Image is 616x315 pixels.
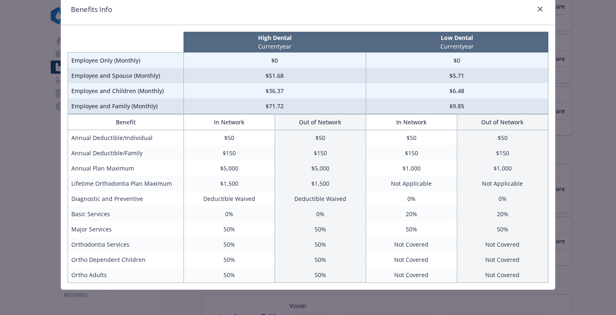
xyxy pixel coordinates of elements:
[68,161,184,176] td: Annual Plan Maximum
[366,252,457,267] td: Not Covered
[183,267,275,283] td: 50%
[68,114,184,130] th: Benefit
[71,4,112,15] h1: Benefits Info
[457,114,548,130] th: Out of Network
[366,237,457,252] td: Not Covered
[275,161,366,176] td: $5,000
[275,114,366,130] th: Out of Network
[366,53,548,68] td: $0
[275,176,366,191] td: $1,500
[367,42,546,51] p: Current year
[457,252,548,267] td: Not Covered
[457,145,548,161] td: $150
[68,53,184,68] td: Employee Only (Monthly)
[185,33,364,42] p: High Dental
[457,206,548,222] td: 20%
[366,114,457,130] th: In Network
[68,267,184,283] td: Ortho Adults
[366,206,457,222] td: 20%
[457,176,548,191] td: Not Applicable
[366,130,457,146] td: $50
[457,267,548,283] td: Not Covered
[275,252,366,267] td: 50%
[183,191,275,206] td: Deductible Waived
[183,252,275,267] td: 50%
[366,267,457,283] td: Not Covered
[535,4,545,14] a: close
[366,176,457,191] td: Not Applicable
[68,176,184,191] td: Lifetime Orthodontia Plan Maximum
[68,68,184,83] td: Employee and Spouse (Monthly)
[183,53,366,68] td: $0
[185,42,364,51] p: Current year
[183,145,275,161] td: $150
[183,83,366,98] td: $36.37
[183,222,275,237] td: 50%
[68,222,184,237] td: Major Services
[183,206,275,222] td: 0%
[275,145,366,161] td: $150
[68,130,184,146] td: Annual Deductible/Individual
[68,32,184,53] th: intentionally left blank
[366,145,457,161] td: $150
[183,98,366,114] td: $71.72
[68,191,184,206] td: Diagnostic and Preventive
[68,237,184,252] td: Orthodontia Services
[366,83,548,98] td: $6.48
[68,206,184,222] td: Basic Services
[68,145,184,161] td: Annual Deductible/Family
[275,191,366,206] td: Deductible Waived
[183,176,275,191] td: $1,500
[366,98,548,114] td: $9.85
[457,222,548,237] td: 50%
[68,252,184,267] td: Ortho Dependent Children
[457,130,548,146] td: $50
[275,130,366,146] td: $50
[366,68,548,83] td: $5.71
[275,237,366,252] td: 50%
[366,191,457,206] td: 0%
[366,222,457,237] td: 50%
[275,267,366,283] td: 50%
[457,191,548,206] td: 0%
[366,161,457,176] td: $1,000
[457,237,548,252] td: Not Covered
[183,68,366,83] td: $51.68
[183,130,275,146] td: $50
[183,114,275,130] th: In Network
[275,222,366,237] td: 50%
[183,161,275,176] td: $5,000
[457,161,548,176] td: $1,000
[367,33,546,42] p: Low Dental
[68,83,184,98] td: Employee and Children (Monthly)
[68,98,184,114] td: Employee and Family (Monthly)
[275,206,366,222] td: 0%
[183,237,275,252] td: 50%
